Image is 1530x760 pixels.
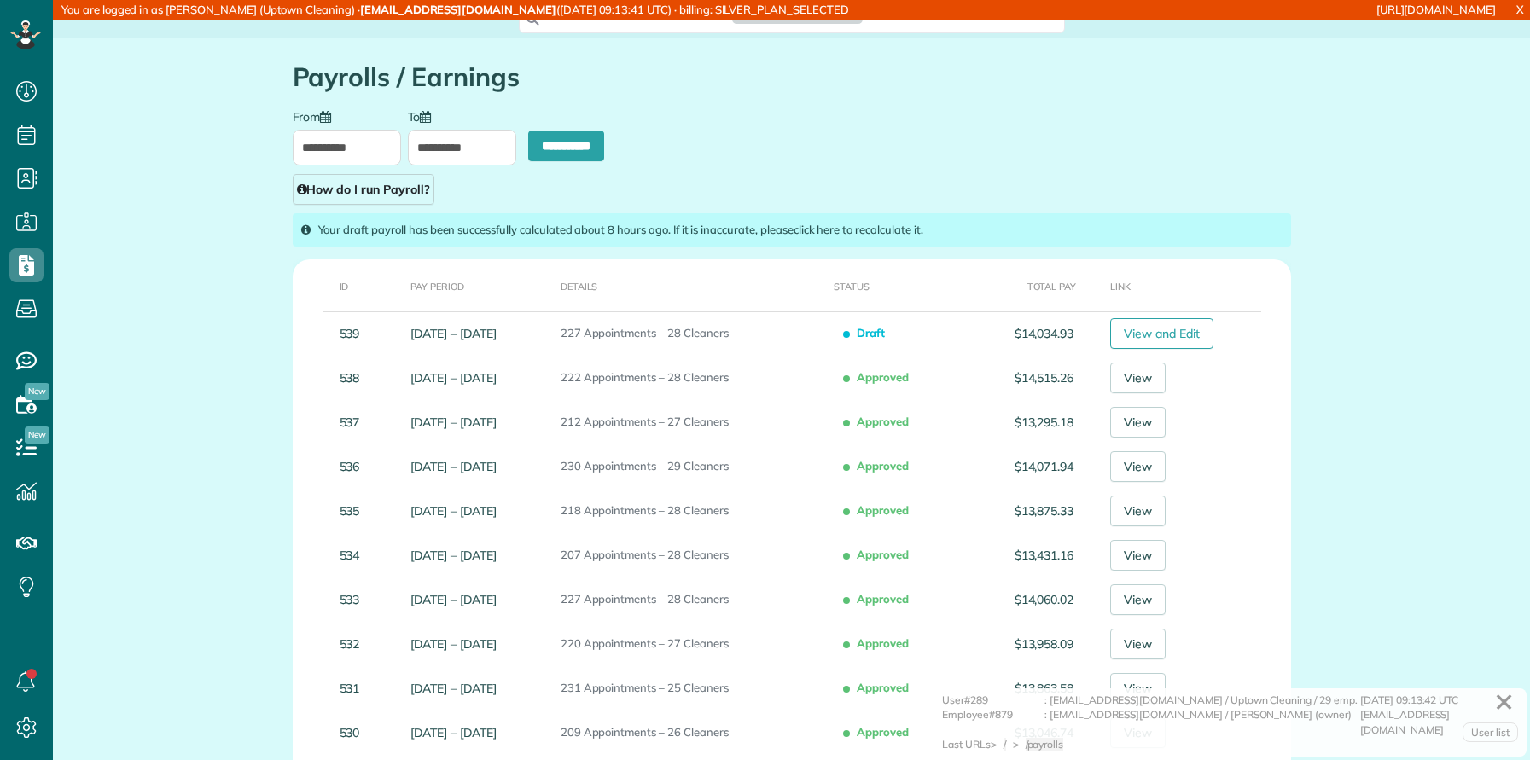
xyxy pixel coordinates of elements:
div: [DATE] 09:13:42 UTC [1360,693,1514,708]
a: [DATE] – [DATE] [410,415,496,430]
span: Approved [846,408,916,437]
td: 539 [293,311,404,356]
a: [DATE] – [DATE] [410,370,496,386]
div: : [EMAIL_ADDRESS][DOMAIN_NAME] / Uptown Cleaning / 29 emp. [1044,693,1360,708]
span: Approved [846,585,916,614]
td: 231 Appointments – 25 Cleaners [554,666,828,711]
a: View and Edit [1110,318,1213,349]
th: Status [827,259,970,311]
td: 533 [293,577,404,622]
span: / [1004,738,1006,751]
a: View [1110,584,1166,615]
td: $13,431.16 [970,533,1080,577]
a: [DATE] – [DATE] [410,681,496,696]
td: 220 Appointments – 27 Cleaners [554,622,828,666]
td: 532 [293,622,404,666]
label: From [293,108,340,123]
span: Approved [846,363,916,392]
a: [DATE] – [DATE] [410,548,496,563]
div: : [EMAIL_ADDRESS][DOMAIN_NAME] / [PERSON_NAME] (owner) [1044,707,1360,737]
span: New [25,426,49,444]
span: Draft [846,319,892,348]
td: 222 Appointments – 28 Cleaners [554,356,828,400]
td: 538 [293,356,404,400]
td: $13,875.33 [970,489,1080,533]
a: View [1110,407,1166,438]
span: Approved [846,718,916,747]
a: click here to recalculate it. [794,223,923,236]
a: View [1110,629,1166,659]
td: 530 [293,711,404,755]
td: $13,958.09 [970,622,1080,666]
a: [DATE] – [DATE] [410,326,496,341]
a: View [1110,451,1166,482]
strong: [EMAIL_ADDRESS][DOMAIN_NAME] [360,3,556,16]
td: 535 [293,489,404,533]
td: $13,295.18 [970,400,1080,444]
a: View [1110,540,1166,571]
span: New [25,383,49,400]
a: View [1110,673,1166,704]
a: [DATE] – [DATE] [410,459,496,474]
span: /payrolls [1026,738,1064,751]
th: Link [1080,259,1290,311]
th: ID [293,259,404,311]
a: ✕ [1486,682,1522,722]
div: > > [991,737,1071,752]
td: 230 Appointments – 29 Cleaners [554,444,828,489]
td: 531 [293,666,404,711]
td: $13,863.58 [970,666,1080,711]
div: Employee#879 [942,707,1044,737]
th: Total Pay [970,259,1080,311]
div: Last URLs [942,737,991,752]
a: [DATE] – [DATE] [410,592,496,607]
a: [DATE] – [DATE] [410,636,496,652]
td: 209 Appointments – 26 Cleaners [554,711,828,755]
a: [URL][DOMAIN_NAME] [1376,3,1496,16]
th: Pay Period [404,259,553,311]
label: To [408,108,440,123]
span: Approved [846,452,916,481]
td: $14,034.93 [970,311,1080,356]
span: Approved [846,496,916,525]
td: 212 Appointments – 27 Cleaners [554,400,828,444]
td: 227 Appointments – 28 Cleaners [554,577,828,622]
td: $14,060.02 [970,577,1080,622]
a: View [1110,363,1166,393]
span: Approved [846,629,916,658]
div: User#289 [942,693,1044,708]
a: User list [1463,722,1518,743]
span: Approved [846,541,916,570]
td: 227 Appointments – 28 Cleaners [554,311,828,356]
td: $14,515.26 [970,356,1080,400]
a: [DATE] – [DATE] [410,503,496,519]
td: 207 Appointments – 28 Cleaners [554,533,828,577]
div: Your draft payroll has been successfully calculated about 8 hours ago. If it is inaccurate, please [293,213,1291,247]
h1: Payrolls / Earnings [293,63,1291,91]
th: Details [554,259,828,311]
td: 537 [293,400,404,444]
a: [DATE] – [DATE] [410,725,496,740]
td: 218 Appointments – 28 Cleaners [554,489,828,533]
td: 536 [293,444,404,489]
td: $14,071.94 [970,444,1080,489]
td: 534 [293,533,404,577]
a: View [1110,496,1166,526]
span: Approved [846,674,916,703]
a: How do I run Payroll? [293,174,434,205]
div: [EMAIL_ADDRESS][DOMAIN_NAME] [1360,707,1514,737]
